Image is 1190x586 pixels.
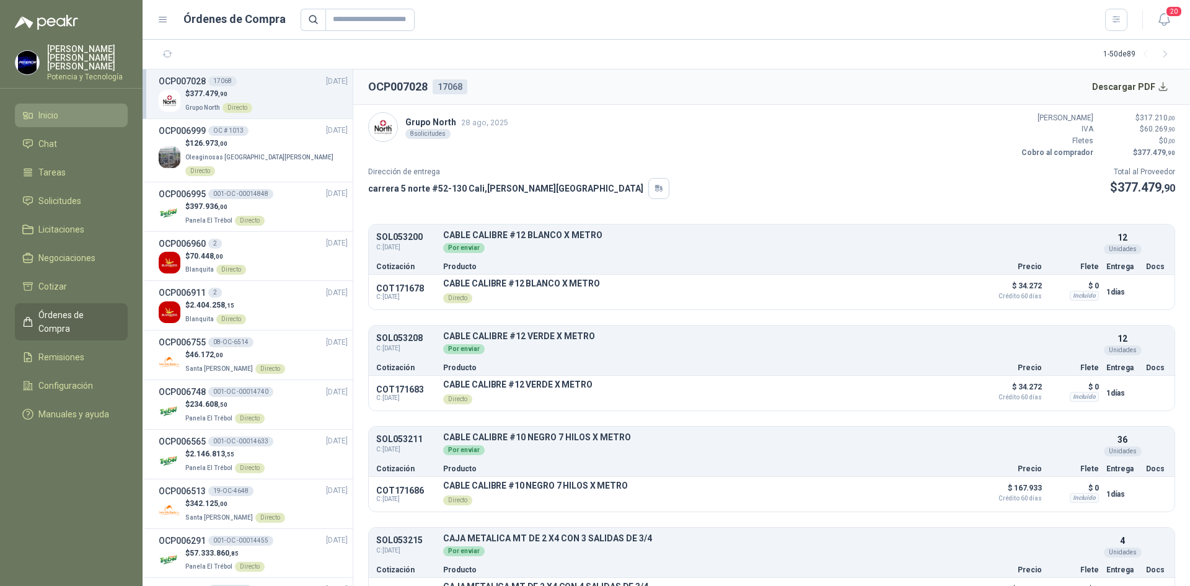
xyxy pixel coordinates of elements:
[443,332,1099,341] p: CABLE CALIBRE #12 VERDE X METRO
[1168,115,1175,122] span: ,00
[980,495,1042,502] span: Crédito 60 días
[326,287,348,299] span: [DATE]
[980,263,1042,270] p: Precio
[1103,45,1175,64] div: 1 - 50 de 89
[1101,135,1175,147] p: $
[1117,433,1127,446] p: 36
[159,351,180,373] img: Company Logo
[326,485,348,497] span: [DATE]
[1104,345,1142,355] div: Unidades
[159,187,206,201] h3: OCP006995
[208,536,273,546] div: 001-OC -00014455
[159,237,206,251] h3: OCP006960
[1070,493,1099,503] div: Incluido
[1146,263,1167,270] p: Docs
[443,364,972,371] p: Producto
[190,202,227,211] span: 397.936
[326,435,348,447] span: [DATE]
[225,451,234,458] span: ,55
[216,265,246,275] div: Directo
[1117,180,1175,195] span: 377.479
[368,78,428,95] h2: OCP007028
[376,445,436,455] span: C: [DATE]
[185,365,253,372] span: Santa [PERSON_NAME]
[159,286,206,300] h3: OCP006911
[433,79,467,94] div: 17068
[208,387,273,397] div: 001-OC -00014740
[326,238,348,249] span: [DATE]
[1117,332,1127,345] p: 12
[38,166,66,179] span: Tareas
[159,335,348,375] a: OCP00675508-OC-6514[DATE] Company Logo$46.172,00Santa [PERSON_NAME]Directo
[980,465,1042,473] p: Precio
[326,535,348,546] span: [DATE]
[38,308,116,335] span: Órdenes de Compra
[1106,465,1139,473] p: Entrega
[159,187,348,226] a: OCP006995001-OC -00014848[DATE] Company Logo$397.936,00Panela El TrébolDirecto
[1106,566,1139,574] p: Entrega
[1110,166,1175,178] p: Total al Proveedor
[443,445,485,455] div: Por enviar
[369,113,397,141] img: Company Logo
[159,286,348,325] a: OCP0069112[DATE] Company Logo$2.404.258,15BlanquitaDirecto
[208,437,273,446] div: 001-OC -00014633
[208,288,222,298] div: 2
[159,549,180,571] img: Company Logo
[443,534,1099,543] p: CAJA METALICA MT DE 2 X4 CON 3 SALIDAS DE 3/4
[1106,364,1139,371] p: Entrega
[1101,123,1175,135] p: $
[216,314,246,324] div: Directo
[1106,285,1139,300] p: 1 días
[190,139,227,148] span: 126.973
[159,450,180,472] img: Company Logo
[159,301,180,323] img: Company Logo
[159,74,206,88] h3: OCP007028
[214,352,223,358] span: ,00
[1070,291,1099,301] div: Incluido
[208,126,249,136] div: OC # 1013
[1019,112,1093,124] p: [PERSON_NAME]
[159,435,348,474] a: OCP006565001-OC -00014633[DATE] Company Logo$2.146.813,55Panela El TrébolDirecto
[443,263,972,270] p: Producto
[368,182,643,195] p: carrera 5 norte #52-130 Cali , [PERSON_NAME][GEOGRAPHIC_DATA]
[1146,465,1167,473] p: Docs
[1117,231,1127,244] p: 12
[1101,147,1175,159] p: $
[208,189,273,199] div: 001-OC -00014848
[255,364,285,374] div: Directo
[1120,534,1125,548] p: 4
[15,104,128,127] a: Inicio
[1168,126,1175,133] span: ,90
[1104,244,1142,254] div: Unidades
[185,415,232,422] span: Panela El Trébol
[159,74,348,113] a: OCP00702817068[DATE] Company Logo$377.479,90Grupo NorthDirecto
[208,486,253,496] div: 19-OC-4648
[376,233,436,242] p: SOL053200
[38,350,84,364] span: Remisiones
[15,132,128,156] a: Chat
[159,252,180,273] img: Company Logo
[1165,6,1183,17] span: 20
[1140,113,1175,122] span: 317.210
[376,495,436,503] span: C: [DATE]
[405,129,451,139] div: 8 solicitudes
[376,334,436,343] p: SOL053208
[185,498,285,510] p: $
[443,481,628,491] p: CABLE CALIBRE #10 NEGRO 7 HILOS X METRO
[47,45,128,71] p: [PERSON_NAME] [PERSON_NAME] [PERSON_NAME]
[15,374,128,397] a: Configuración
[443,433,1099,442] p: CABLE CALIBRE #10 NEGRO 7 HILOS X METRO
[190,450,234,458] span: 2.146.813
[1106,487,1139,502] p: 1 días
[15,402,128,426] a: Manuales y ayuda
[159,401,180,422] img: Company Logo
[159,500,180,522] img: Company Logo
[376,263,436,270] p: Cotización
[980,481,1042,502] p: $ 167.933
[15,246,128,270] a: Negociaciones
[326,188,348,200] span: [DATE]
[159,435,206,448] h3: OCP006565
[1166,149,1175,156] span: ,90
[235,562,265,572] div: Directo
[443,546,485,556] div: Por enviar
